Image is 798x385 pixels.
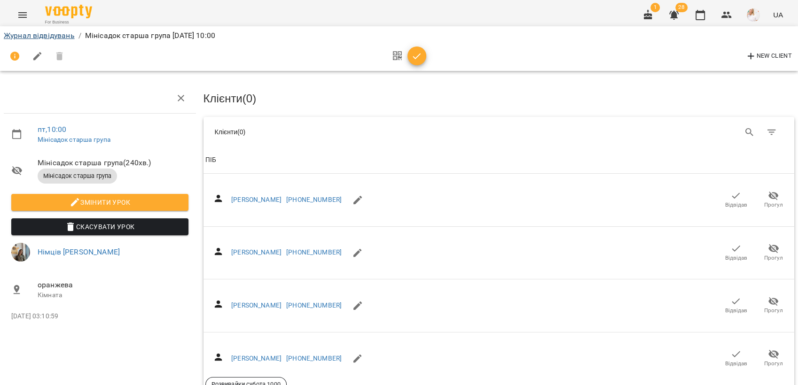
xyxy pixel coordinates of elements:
[764,307,783,315] span: Прогул
[764,201,783,209] span: Прогул
[738,121,761,144] button: Search
[769,6,787,23] button: UA
[717,345,755,371] button: Відвідав
[231,301,282,309] a: [PERSON_NAME]
[38,291,188,300] p: Кімната
[743,49,794,64] button: New Client
[773,10,783,20] span: UA
[717,293,755,319] button: Відвідав
[755,293,792,319] button: Прогул
[205,154,216,166] div: Sort
[45,19,92,25] span: For Business
[203,92,795,105] h3: Клієнти ( 0 )
[215,127,492,137] div: Клієнти ( 0 )
[38,157,188,169] span: Мінісадок старша група ( 240 хв. )
[38,172,117,180] span: Мінісадок старша група
[203,117,795,147] div: Table Toolbar
[11,4,34,26] button: Menu
[725,201,747,209] span: Відвідав
[755,239,792,266] button: Прогул
[745,51,792,62] span: New Client
[19,221,181,232] span: Скасувати Урок
[231,196,282,203] a: [PERSON_NAME]
[38,125,66,134] a: пт , 10:00
[717,239,755,266] button: Відвідав
[38,247,120,256] a: Німців [PERSON_NAME]
[11,194,188,211] button: Змінити урок
[725,360,747,368] span: Відвідав
[11,218,188,235] button: Скасувати Урок
[286,354,342,362] a: [PHONE_NUMBER]
[286,248,342,256] a: [PHONE_NUMBER]
[19,197,181,208] span: Змінити урок
[205,154,216,166] div: ПІБ
[650,3,660,12] span: 1
[231,248,282,256] a: [PERSON_NAME]
[717,187,755,213] button: Відвідав
[755,345,792,371] button: Прогул
[4,30,794,41] nav: breadcrumb
[764,360,783,368] span: Прогул
[85,30,215,41] p: Мінісадок старша група [DATE] 10:00
[45,5,92,18] img: Voopty Logo
[78,30,81,41] li: /
[38,279,188,291] span: оранжева
[725,254,747,262] span: Відвідав
[11,243,30,262] img: 63dd91b25dd3c61922a2fb35e4252e02.jpg
[205,154,793,166] span: ПІБ
[11,312,188,321] p: [DATE] 03:10:59
[231,354,282,362] a: [PERSON_NAME]
[286,301,342,309] a: [PHONE_NUMBER]
[725,307,747,315] span: Відвідав
[747,8,760,22] img: eae1df90f94753cb7588c731c894874c.jpg
[286,196,342,203] a: [PHONE_NUMBER]
[764,254,783,262] span: Прогул
[4,31,75,40] a: Журнал відвідувань
[38,136,110,143] a: Мінісадок старша група
[760,121,783,144] button: Фільтр
[755,187,792,213] button: Прогул
[675,3,688,12] span: 28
